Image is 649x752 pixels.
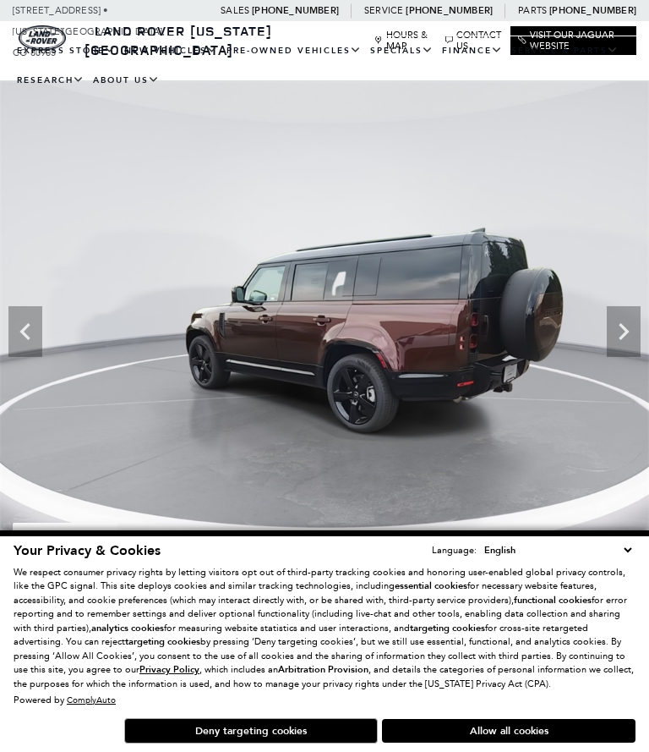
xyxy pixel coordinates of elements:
a: [STREET_ADDRESS] • [US_STATE][GEOGRAPHIC_DATA], CO 80905 [13,5,166,58]
a: Hours & Map [374,30,436,52]
div: Previous [8,306,42,357]
a: Service & Parts [507,36,623,66]
a: [PHONE_NUMBER] [406,4,493,17]
button: Deny targeting cookies [124,718,378,744]
a: [PHONE_NUMBER] [252,4,339,17]
a: [PHONE_NUMBER] [549,4,636,17]
strong: targeting cookies [410,622,485,634]
a: land-rover [19,25,66,51]
button: Allow all cookies [382,719,635,743]
a: Visit Our Jaguar Website [518,30,629,52]
a: Specials [366,36,438,66]
div: (34) Photos [13,523,117,556]
div: Next [607,306,641,357]
a: Contact Us [445,30,503,52]
strong: targeting cookies [125,635,200,648]
a: Pre-Owned Vehicles [222,36,366,66]
div: Language: [432,546,477,555]
strong: essential cookies [395,579,467,592]
div: Powered by [14,695,116,705]
u: Privacy Policy [139,663,199,676]
strong: Arbitration Provision [278,663,368,676]
a: ComplyAuto [67,694,116,705]
p: We respect consumer privacy rights by letting visitors opt out of third-party tracking cookies an... [14,566,635,692]
span: Your Privacy & Cookies [14,541,161,560]
a: New Vehicles [120,36,222,66]
img: Land Rover [19,25,66,51]
a: About Us [89,66,164,96]
a: Research [13,66,89,96]
nav: Main Navigation [13,36,636,96]
strong: analytics cookies [91,622,164,634]
select: Language Select [480,542,635,558]
a: EXPRESS STORE [13,36,120,66]
strong: functional cookies [514,594,592,607]
a: Land Rover [US_STATE][GEOGRAPHIC_DATA] [85,22,272,59]
a: Privacy Policy [139,664,199,675]
a: Finance [438,36,507,66]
